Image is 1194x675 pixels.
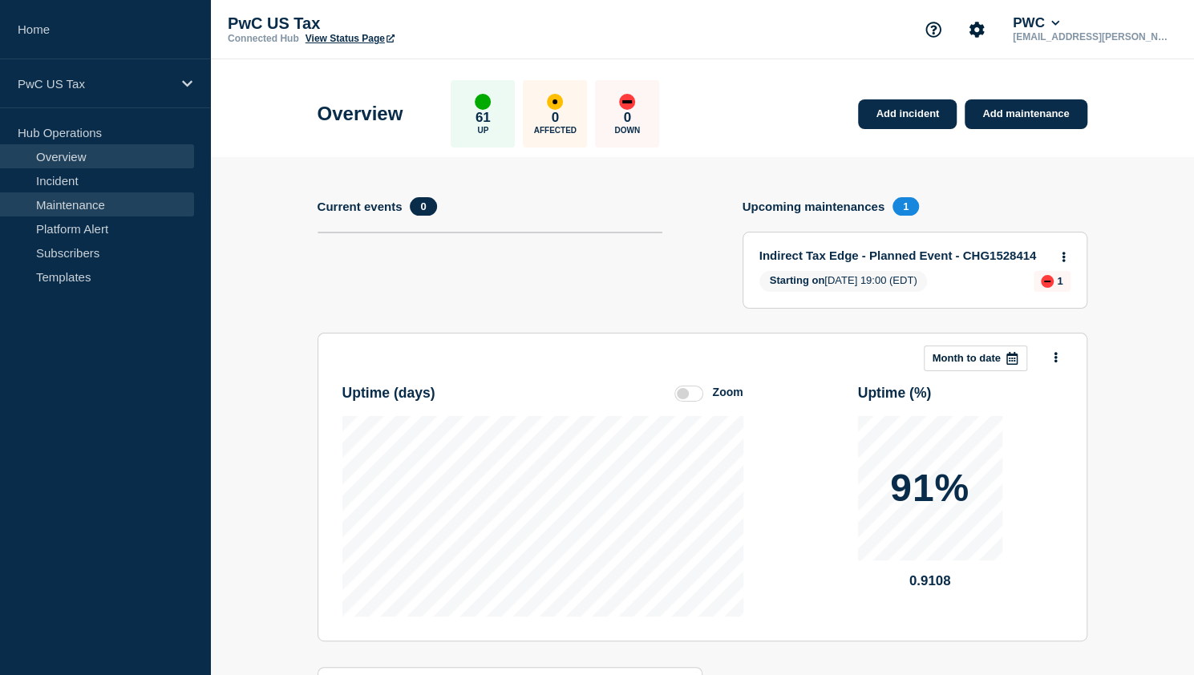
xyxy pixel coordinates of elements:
[342,385,435,402] h3: Uptime ( days )
[477,126,488,135] p: Up
[770,274,825,286] span: Starting on
[759,271,928,292] span: [DATE] 19:00 (EDT)
[1041,275,1054,288] div: down
[924,346,1027,371] button: Month to date
[1010,31,1176,42] p: [EMAIL_ADDRESS][PERSON_NAME][DOMAIN_NAME]
[917,13,950,46] button: Support
[614,126,640,135] p: Down
[410,197,436,216] span: 0
[476,110,491,126] p: 61
[318,200,403,213] h4: Current events
[858,385,932,402] h3: Uptime ( % )
[712,386,743,398] div: Zoom
[619,94,635,110] div: down
[858,573,1002,589] p: 0.9108
[743,200,885,213] h4: Upcoming maintenances
[228,14,548,33] p: PwC US Tax
[18,77,172,91] p: PwC US Tax
[890,469,969,507] p: 91%
[965,99,1087,129] a: Add maintenance
[552,110,559,126] p: 0
[228,33,299,44] p: Connected Hub
[1010,15,1062,31] button: PWC
[534,126,577,135] p: Affected
[475,94,491,110] div: up
[933,352,1001,364] p: Month to date
[547,94,563,110] div: affected
[306,33,395,44] a: View Status Page
[858,99,957,129] a: Add incident
[624,110,631,126] p: 0
[960,13,994,46] button: Account settings
[318,103,403,125] h1: Overview
[892,197,919,216] span: 1
[759,249,1049,262] a: Indirect Tax Edge - Planned Event - CHG1528414
[1057,275,1062,287] p: 1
